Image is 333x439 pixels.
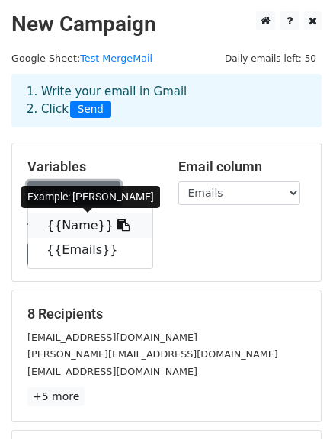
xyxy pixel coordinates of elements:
[257,366,333,439] iframe: Chat Widget
[219,53,322,64] a: Daily emails left: 50
[28,213,152,238] a: {{Name}}
[27,306,306,322] h5: 8 Recipients
[27,387,85,406] a: +5 more
[219,50,322,67] span: Daily emails left: 50
[70,101,111,119] span: Send
[27,332,197,343] small: [EMAIL_ADDRESS][DOMAIN_NAME]
[15,83,318,118] div: 1. Write your email in Gmail 2. Click
[11,53,152,64] small: Google Sheet:
[27,366,197,377] small: [EMAIL_ADDRESS][DOMAIN_NAME]
[21,186,160,208] div: Example: [PERSON_NAME]
[11,11,322,37] h2: New Campaign
[27,348,278,360] small: [PERSON_NAME][EMAIL_ADDRESS][DOMAIN_NAME]
[27,159,155,175] h5: Variables
[178,159,306,175] h5: Email column
[28,238,152,262] a: {{Emails}}
[80,53,152,64] a: Test MergeMail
